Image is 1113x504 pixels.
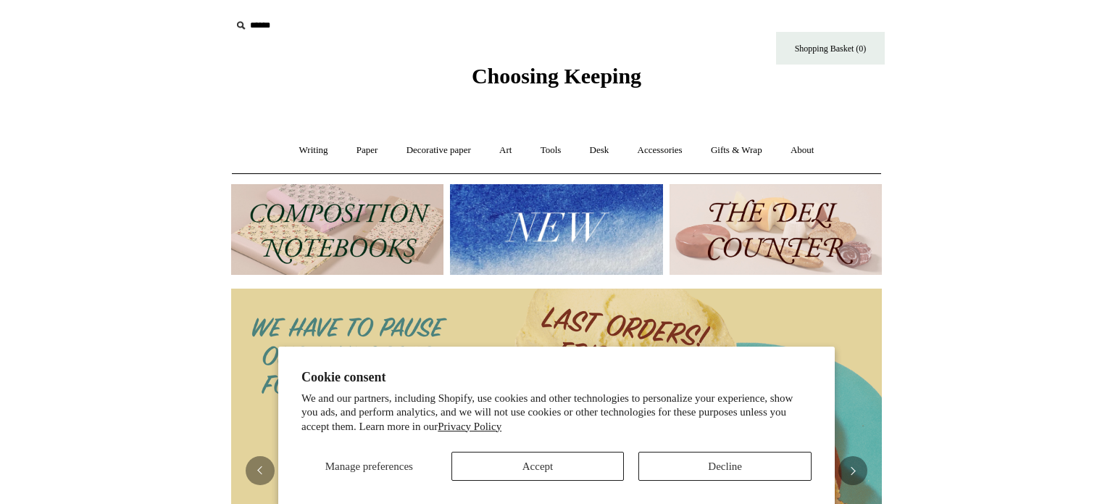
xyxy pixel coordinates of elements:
a: About [778,131,828,170]
img: The Deli Counter [670,184,882,275]
a: Accessories [625,131,696,170]
a: Privacy Policy [438,421,501,432]
button: Decline [638,452,812,481]
a: Paper [343,131,391,170]
button: Accept [451,452,625,481]
span: Manage preferences [325,460,413,472]
span: Choosing Keeping [472,64,641,88]
a: Gifts & Wrap [698,131,775,170]
a: Art [486,131,525,170]
img: New.jpg__PID:f73bdf93-380a-4a35-bcfe-7823039498e1 [450,184,662,275]
p: We and our partners, including Shopify, use cookies and other technologies to personalize your ex... [301,392,812,434]
a: Decorative paper [393,131,484,170]
a: Choosing Keeping [472,75,641,86]
button: Next [838,456,867,485]
a: Writing [286,131,341,170]
img: 202302 Composition ledgers.jpg__PID:69722ee6-fa44-49dd-a067-31375e5d54ec [231,184,443,275]
button: Manage preferences [301,452,437,481]
h2: Cookie consent [301,370,812,385]
a: Shopping Basket (0) [776,32,885,65]
a: Tools [528,131,575,170]
button: Previous [246,456,275,485]
a: Desk [577,131,622,170]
